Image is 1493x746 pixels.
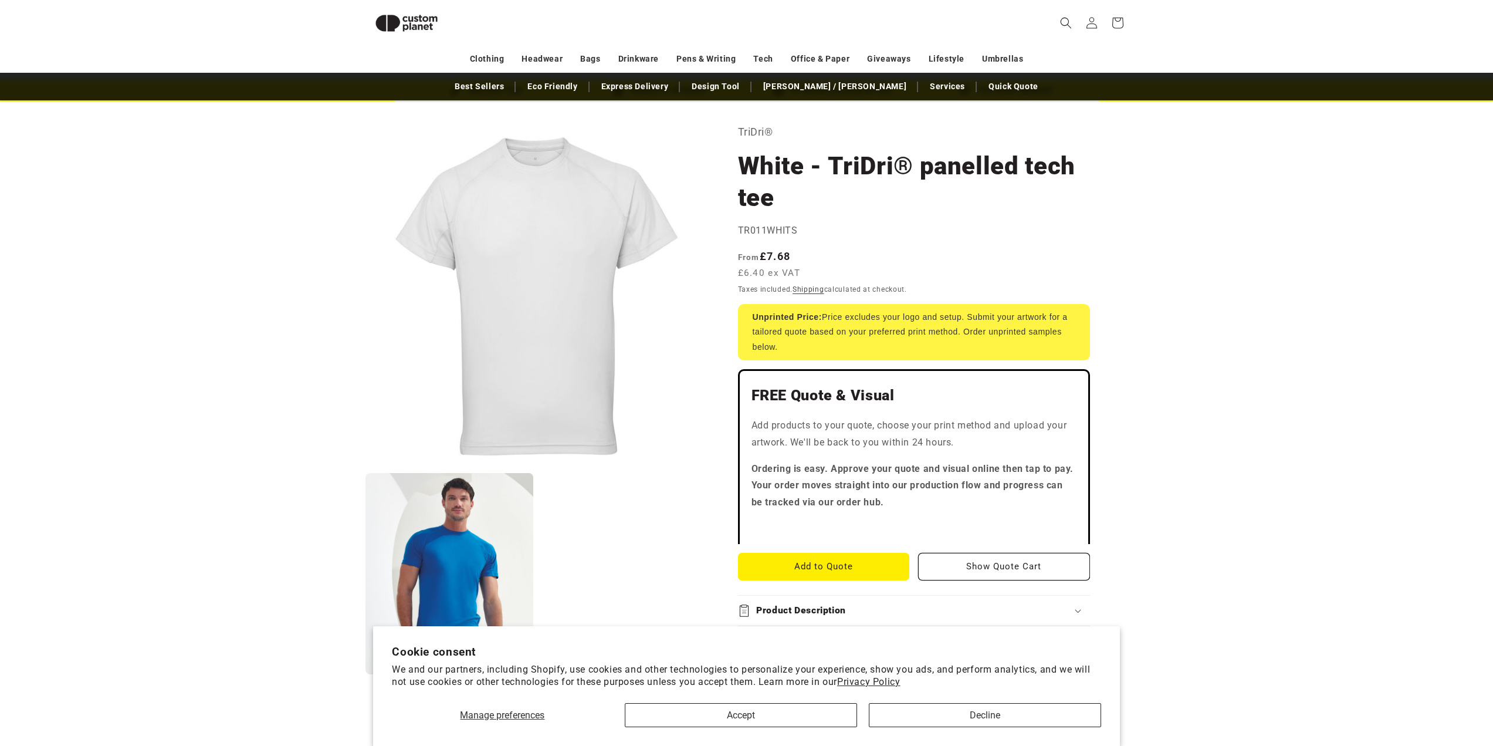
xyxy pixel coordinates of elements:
[738,283,1090,295] div: Taxes included. calculated at checkout.
[522,49,563,69] a: Headwear
[757,76,912,97] a: [PERSON_NAME] / [PERSON_NAME]
[449,76,510,97] a: Best Sellers
[753,49,773,69] a: Tech
[1297,619,1493,746] iframe: Chat Widget
[929,49,964,69] a: Lifestyle
[686,76,746,97] a: Design Tool
[392,703,612,727] button: Manage preferences
[869,703,1101,727] button: Decline
[625,703,857,727] button: Accept
[738,553,910,580] button: Add to Quote
[580,49,600,69] a: Bags
[460,710,544,721] span: Manage preferences
[738,250,791,262] strong: £7.68
[751,386,1076,405] h2: FREE Quote & Visual
[867,49,910,69] a: Giveaways
[756,605,846,617] h2: Product Description
[392,645,1101,659] h2: Cookie consent
[982,49,1023,69] a: Umbrellas
[365,5,448,42] img: Custom Planet
[738,304,1090,360] div: Price excludes your logo and setup. Submit your artwork for a tailored quote based on your prefer...
[738,150,1090,214] h1: White - TriDri® panelled tech tee
[924,76,971,97] a: Services
[751,521,1076,532] iframe: Customer reviews powered by Trustpilot
[618,49,659,69] a: Drinkware
[738,596,1090,626] summary: Product Description
[470,49,505,69] a: Clothing
[791,49,849,69] a: Office & Paper
[837,676,900,687] a: Privacy Policy
[793,285,824,293] a: Shipping
[738,266,801,280] span: £6.40 ex VAT
[392,664,1101,688] p: We and our partners, including Shopify, use cookies and other technologies to personalize your ex...
[751,463,1074,508] strong: Ordering is easy. Approve your quote and visual online then tap to pay. Your order moves straight...
[595,76,675,97] a: Express Delivery
[738,252,760,262] span: From
[676,49,736,69] a: Pens & Writing
[738,225,798,236] span: TR011WHITS
[365,123,709,675] media-gallery: Gallery Viewer
[751,417,1076,451] p: Add products to your quote, choose your print method and upload your artwork. We'll be back to yo...
[522,76,583,97] a: Eco Friendly
[738,123,1090,141] p: TriDri®
[1053,10,1079,36] summary: Search
[918,553,1090,580] button: Show Quote Cart
[983,76,1044,97] a: Quick Quote
[753,312,822,322] strong: Unprinted Price:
